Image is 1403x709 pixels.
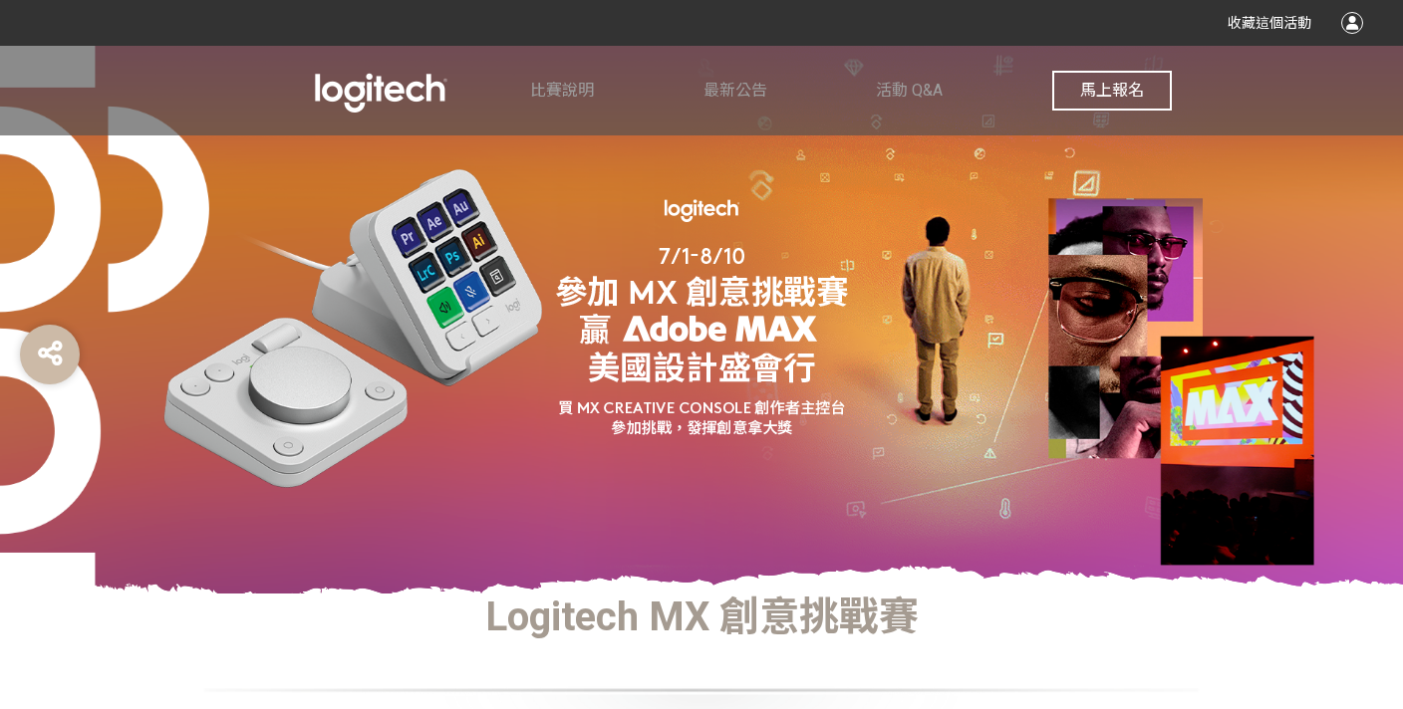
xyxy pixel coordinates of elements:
span: 馬上報名 [1080,81,1144,100]
img: Logitech MX 創意挑戰賽 [452,195,951,444]
span: 最新公告 [703,81,767,100]
span: 活動 Q&A [876,81,943,100]
a: 最新公告 [703,46,767,135]
button: 馬上報名 [1052,71,1172,111]
a: 比賽說明 [530,46,594,135]
span: 比賽說明 [530,81,594,100]
h1: Logitech MX 創意挑戰賽 [203,593,1200,641]
span: 收藏這個活動 [1228,15,1311,31]
img: Logitech MX 創意挑戰賽 [231,67,530,117]
a: 活動 Q&A [876,46,943,135]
